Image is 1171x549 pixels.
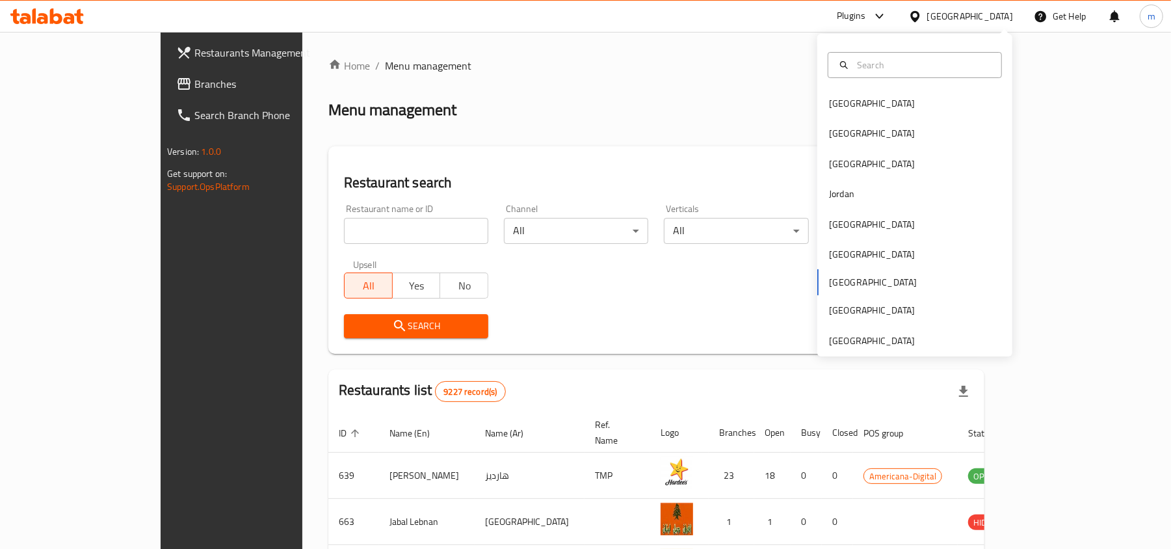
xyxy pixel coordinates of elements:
[968,515,1007,530] div: HIDDEN
[595,417,635,448] span: Ref. Name
[350,276,388,295] span: All
[822,413,853,453] th: Closed
[829,187,854,201] div: Jordan
[201,143,221,160] span: 1.0.0
[829,247,915,261] div: [GEOGRAPHIC_DATA]
[829,303,915,317] div: [GEOGRAPHIC_DATA]
[650,413,709,453] th: Logo
[585,453,650,499] td: TMP
[927,9,1013,23] div: [GEOGRAPHIC_DATA]
[754,499,791,545] td: 1
[822,499,853,545] td: 0
[344,218,488,244] input: Search for restaurant name or ID..
[398,276,436,295] span: Yes
[194,107,346,123] span: Search Branch Phone
[328,58,984,74] nav: breadcrumb
[968,469,1000,484] span: OPEN
[475,453,585,499] td: هارديز
[485,425,540,441] span: Name (Ar)
[661,503,693,535] img: Jabal Lebnan
[167,143,199,160] span: Version:
[167,165,227,182] span: Get support on:
[194,76,346,92] span: Branches
[829,334,915,348] div: [GEOGRAPHIC_DATA]
[194,45,346,60] span: Restaurants Management
[709,499,754,545] td: 1
[968,425,1010,441] span: Status
[328,100,456,120] h2: Menu management
[385,58,471,74] span: Menu management
[504,218,648,244] div: All
[837,8,865,24] div: Plugins
[339,425,363,441] span: ID
[852,58,993,72] input: Search
[709,413,754,453] th: Branches
[475,499,585,545] td: [GEOGRAPHIC_DATA]
[344,173,969,193] h2: Restaurant search
[664,218,808,244] div: All
[791,453,822,499] td: 0
[344,273,393,299] button: All
[167,178,250,195] a: Support.OpsPlatform
[353,260,377,269] label: Upsell
[392,273,441,299] button: Yes
[968,468,1000,484] div: OPEN
[440,273,488,299] button: No
[754,453,791,499] td: 18
[1148,9,1155,23] span: m
[791,499,822,545] td: 0
[166,37,356,68] a: Restaurants Management
[379,453,475,499] td: [PERSON_NAME]
[436,386,505,398] span: 9227 record(s)
[344,314,488,338] button: Search
[829,217,915,232] div: [GEOGRAPHIC_DATA]
[822,453,853,499] td: 0
[166,68,356,100] a: Branches
[389,425,447,441] span: Name (En)
[968,515,1007,530] span: HIDDEN
[829,126,915,141] div: [GEOGRAPHIC_DATA]
[754,413,791,453] th: Open
[354,318,478,334] span: Search
[791,413,822,453] th: Busy
[445,276,483,295] span: No
[661,457,693,489] img: Hardee's
[829,157,915,171] div: [GEOGRAPHIC_DATA]
[829,96,915,111] div: [GEOGRAPHIC_DATA]
[435,381,505,402] div: Total records count
[379,499,475,545] td: Jabal Lebnan
[375,58,380,74] li: /
[166,100,356,131] a: Search Branch Phone
[339,381,506,402] h2: Restaurants list
[864,469,941,484] span: Americana-Digital
[709,453,754,499] td: 23
[863,425,920,441] span: POS group
[948,376,979,407] div: Export file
